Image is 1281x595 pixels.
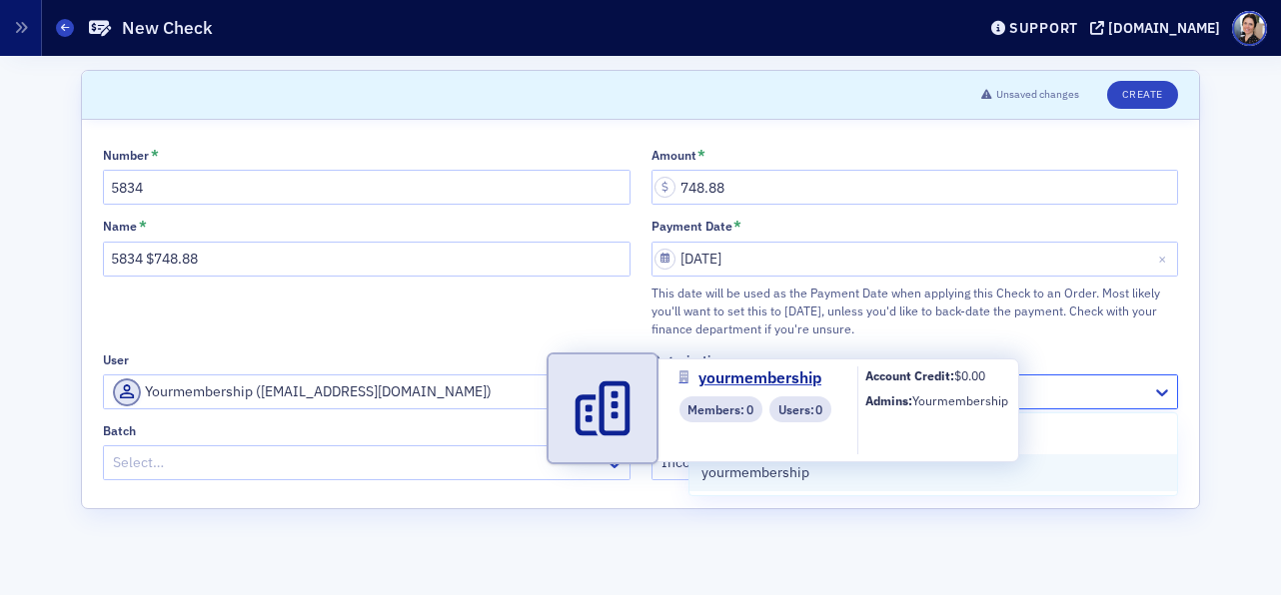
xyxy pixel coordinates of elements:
[778,400,816,418] span: Users :
[865,367,954,383] b: Account Credit:
[769,396,831,421] div: Users: 0
[103,219,137,234] div: Name
[698,366,821,390] span: yourmembership
[151,148,159,162] abbr: This field is required
[651,284,1179,338] div: This date will be used as the Payment Date when applying this Check to an Order. Most likely you'...
[113,378,583,406] div: Yourmembership ([EMAIL_ADDRESS][DOMAIN_NAME])
[996,87,1079,103] span: Unsaved changes
[1090,21,1227,35] button: [DOMAIN_NAME]
[103,148,149,163] div: Number
[912,391,1008,409] a: Yourmembership
[1107,81,1178,109] button: Create
[865,392,912,408] b: Admins:
[954,367,985,383] span: $0.00
[687,400,746,418] span: Members :
[1009,19,1078,37] div: Support
[651,170,1179,205] input: 0.00
[679,396,762,421] div: Members: 0
[1232,11,1267,46] span: Profile
[679,366,836,390] a: yourmembership
[122,16,213,40] h1: New Check
[103,423,136,438] div: Batch
[651,148,696,163] div: Amount
[697,148,705,162] abbr: This field is required
[1108,19,1220,37] div: [DOMAIN_NAME]
[139,219,147,233] abbr: This field is required
[651,219,732,234] div: Payment Date
[733,219,741,233] abbr: This field is required
[103,352,129,367] div: User
[651,242,1179,277] input: MM/DD/YYYY
[651,352,724,367] div: Organization
[701,462,883,483] span: yourmembership
[1151,242,1178,277] button: Close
